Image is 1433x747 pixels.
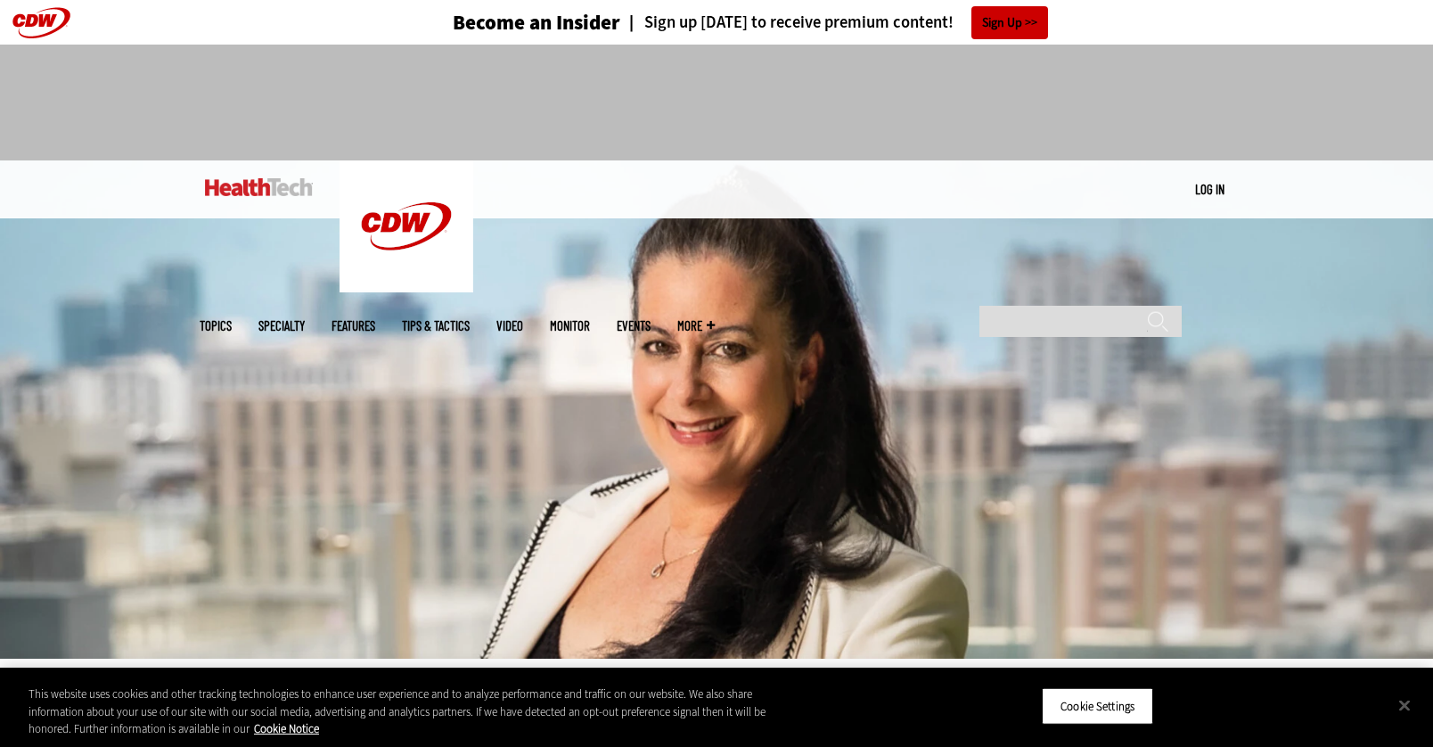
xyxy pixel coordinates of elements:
[205,178,313,196] img: Home
[29,685,788,738] div: This website uses cookies and other tracking technologies to enhance user experience and to analy...
[550,319,590,332] a: MonITor
[620,14,954,31] a: Sign up [DATE] to receive premium content!
[254,721,319,736] a: More information about your privacy
[453,12,620,33] h3: Become an Insider
[340,278,473,297] a: CDW
[496,319,523,332] a: Video
[1385,685,1424,725] button: Close
[386,12,620,33] a: Become an Insider
[677,319,715,332] span: More
[1195,180,1224,199] div: User menu
[258,319,305,332] span: Specialty
[1195,181,1224,197] a: Log in
[200,319,232,332] span: Topics
[332,319,375,332] a: Features
[392,62,1041,143] iframe: advertisement
[971,6,1048,39] a: Sign Up
[617,319,651,332] a: Events
[1042,687,1153,725] button: Cookie Settings
[340,160,473,292] img: Home
[402,319,470,332] a: Tips & Tactics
